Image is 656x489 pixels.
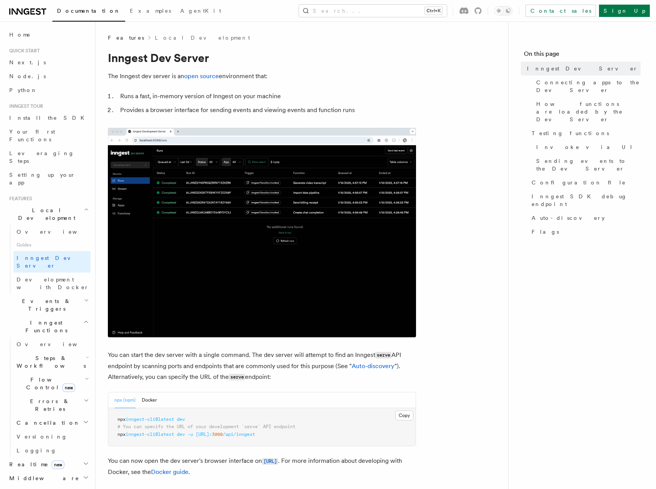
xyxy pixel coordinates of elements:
[108,350,416,383] p: You can start the dev server with a single command. The dev server will attempt to find an Innges...
[532,228,559,236] span: Flags
[13,351,91,373] button: Steps & Workflows
[151,468,188,476] a: Docker guide
[180,8,221,14] span: AgentKit
[6,111,91,125] a: Install the SDK
[6,297,84,313] span: Events & Triggers
[532,193,641,208] span: Inngest SDK debug endpoint
[223,432,255,437] span: /api/inngest
[6,316,91,337] button: Inngest Functions
[118,105,416,116] li: Provides a browser interface for sending events and viewing events and function runs
[375,352,391,358] code: serve
[108,71,416,82] p: The Inngest dev server is an environment that:
[17,255,82,269] span: Inngest Dev Server
[6,28,91,42] a: Home
[533,140,641,154] a: Invoke via UI
[9,59,46,65] span: Next.js
[6,146,91,168] a: Leveraging Steps
[13,354,86,370] span: Steps & Workflows
[196,432,212,437] span: [URL]:
[13,397,84,413] span: Errors & Retries
[17,341,96,347] span: Overview
[62,383,75,392] span: new
[17,229,96,235] span: Overview
[262,457,278,464] a: [URL]
[395,410,413,420] button: Copy
[52,2,125,22] a: Documentation
[528,211,641,225] a: Auto-discovery
[536,157,641,172] span: Sending events to the Dev Server
[6,294,91,316] button: Events & Triggers
[117,417,126,422] span: npx
[17,276,89,290] span: Development with Docker
[6,471,91,485] button: Middleware
[126,432,174,437] span: inngest-cli@latest
[13,419,80,427] span: Cancellation
[184,72,219,80] a: open source
[57,8,121,14] span: Documentation
[117,424,295,429] span: # You can specify the URL of your development `serve` API endpoint
[528,225,641,239] a: Flags
[130,8,171,14] span: Examples
[524,49,641,62] h4: On this page
[6,474,79,482] span: Middleware
[13,273,91,294] a: Development with Docker
[6,203,91,225] button: Local Development
[532,214,605,222] span: Auto-discovery
[114,392,136,408] button: npx (npm)
[108,51,416,65] h1: Inngest Dev Server
[9,115,89,121] span: Install the SDK
[212,432,223,437] span: 3000
[599,5,650,17] a: Sign Up
[9,150,74,164] span: Leveraging Steps
[527,65,638,72] span: Inngest Dev Server
[6,55,91,69] a: Next.js
[352,362,394,370] a: Auto-discovery
[425,7,442,15] kbd: Ctrl+K
[125,2,176,21] a: Examples
[6,461,64,468] span: Realtime
[118,91,416,102] li: Runs a fast, in-memory version of Inngest on your machine
[13,225,91,239] a: Overview
[108,34,144,42] span: Features
[6,83,91,97] a: Python
[536,100,641,123] span: How functions are loaded by the Dev Server
[528,126,641,140] a: Testing functions
[142,392,157,408] button: Docker
[126,417,174,422] span: inngest-cli@latest
[13,239,91,251] span: Guides
[9,87,37,93] span: Python
[536,79,641,94] span: Connecting apps to the Dev Server
[533,75,641,97] a: Connecting apps to the Dev Server
[6,337,91,457] div: Inngest Functions
[6,48,40,54] span: Quick start
[13,416,91,430] button: Cancellation
[528,189,641,211] a: Inngest SDK debug endpoint
[108,456,416,477] p: You can now open the dev server's browser interface on . For more information about developing wi...
[536,143,639,151] span: Invoke via UI
[13,430,91,444] a: Versioning
[9,73,46,79] span: Node.js
[9,172,75,186] span: Setting up your app
[17,447,57,454] span: Logging
[229,374,245,380] code: serve
[6,168,91,189] a: Setting up your app
[6,206,84,222] span: Local Development
[532,179,626,186] span: Configuration file
[176,2,226,21] a: AgentKit
[6,319,83,334] span: Inngest Functions
[533,154,641,176] a: Sending events to the Dev Server
[532,129,609,137] span: Testing functions
[6,225,91,294] div: Local Development
[177,432,185,437] span: dev
[528,176,641,189] a: Configuration file
[52,461,64,469] span: new
[524,62,641,75] a: Inngest Dev Server
[6,196,32,202] span: Features
[13,373,91,394] button: Flow Controlnew
[6,103,43,109] span: Inngest tour
[177,417,185,422] span: dev
[299,5,447,17] button: Search...Ctrl+K
[108,128,416,337] img: Dev Server Demo
[533,97,641,126] a: How functions are loaded by the Dev Server
[13,251,91,273] a: Inngest Dev Server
